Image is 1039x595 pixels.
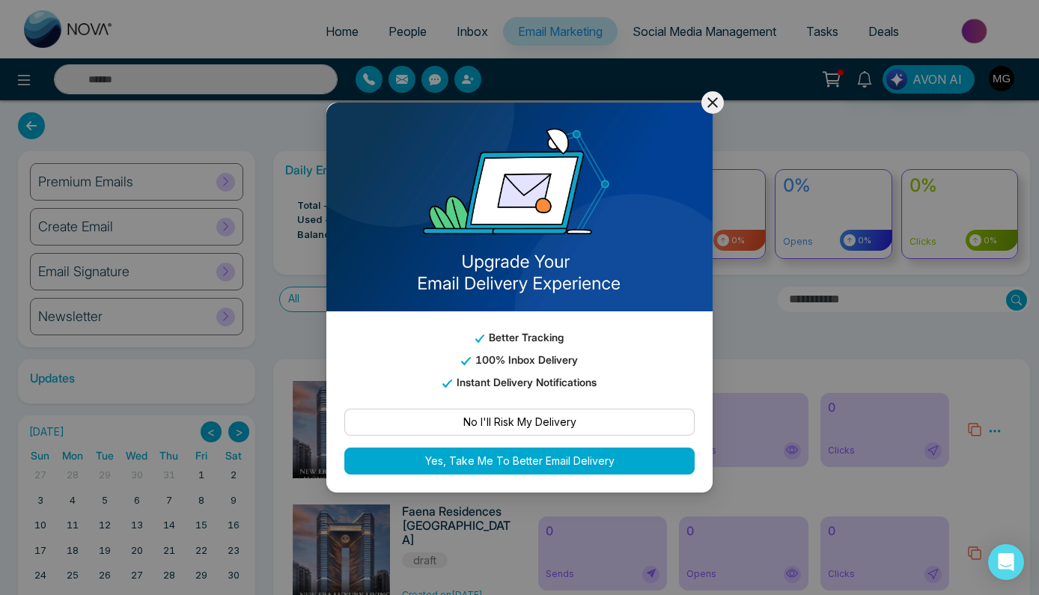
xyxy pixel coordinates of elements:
button: No I'll Risk My Delivery [344,409,695,436]
p: 100% Inbox Delivery [344,352,695,368]
p: Better Tracking [344,329,695,346]
img: tick_email_template.svg [475,335,484,343]
p: Instant Delivery Notifications [344,374,695,391]
img: tick_email_template.svg [442,379,451,388]
img: email_template_bg.png [326,103,713,312]
img: tick_email_template.svg [461,357,470,365]
button: Yes, Take Me To Better Email Delivery [344,448,695,475]
div: Open Intercom Messenger [988,544,1024,580]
